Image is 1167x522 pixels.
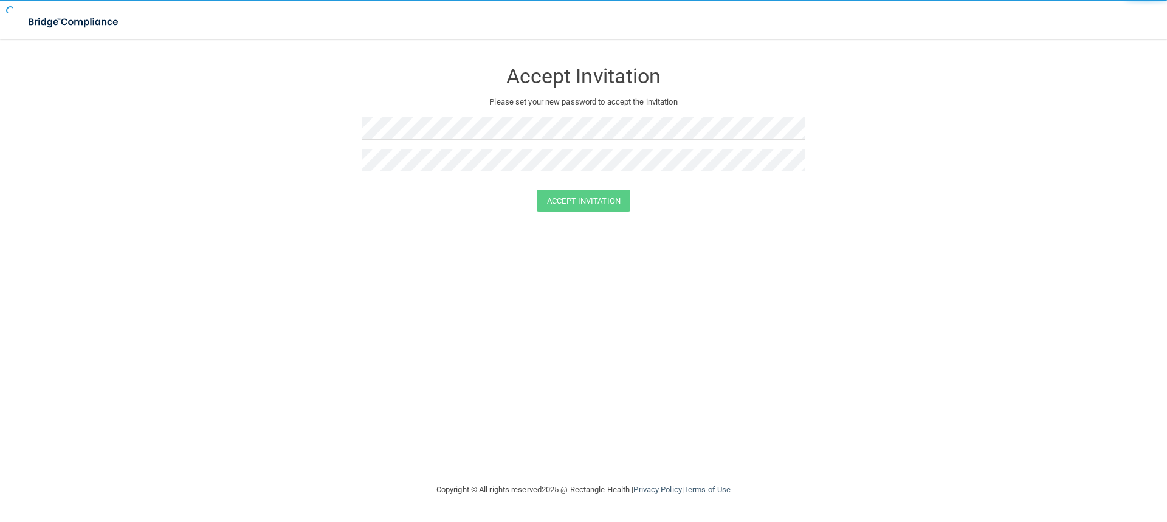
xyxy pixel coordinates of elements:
a: Privacy Policy [633,485,681,494]
img: bridge_compliance_login_screen.278c3ca4.svg [18,10,130,35]
a: Terms of Use [684,485,731,494]
button: Accept Invitation [537,190,630,212]
h3: Accept Invitation [362,65,805,88]
p: Please set your new password to accept the invitation [371,95,796,109]
div: Copyright © All rights reserved 2025 @ Rectangle Health | | [362,470,805,509]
